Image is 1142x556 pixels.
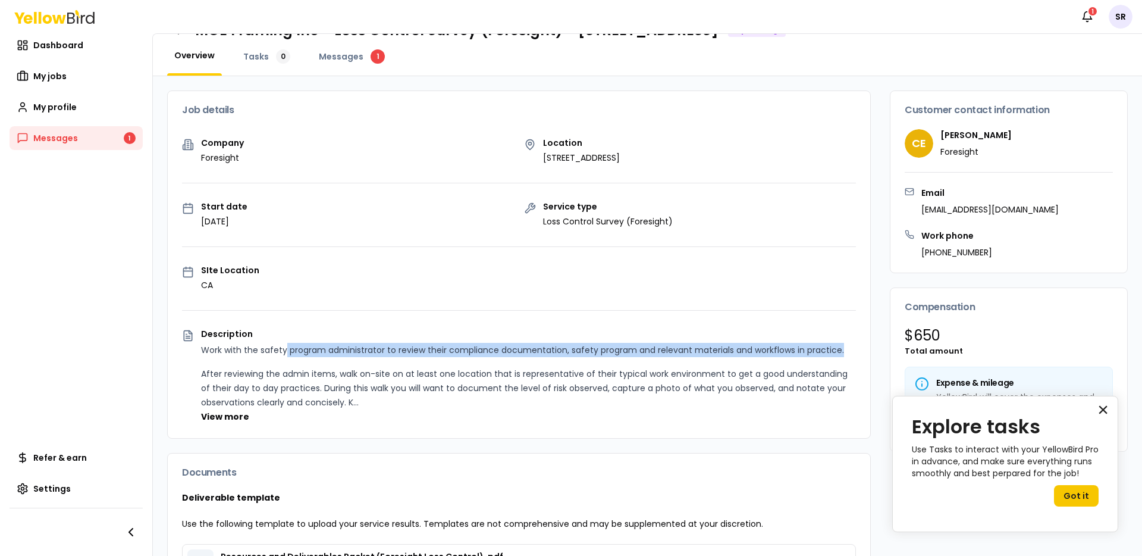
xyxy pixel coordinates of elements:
p: Description [201,330,856,338]
p: CA [201,279,259,291]
a: Tasks0 [236,49,297,64]
span: Tasks [243,51,269,63]
span: My jobs [33,70,67,82]
p: Total amount [905,345,1113,357]
a: Dashboard [10,33,143,57]
h3: Work phone [921,230,992,242]
button: Close [1097,400,1109,419]
p: Foresight [940,146,1012,158]
div: 1 [1087,6,1098,17]
p: Location [543,139,620,147]
p: After reviewing the admin items, walk on-site on at least one location that is representative of ... [201,367,856,410]
span: SR [1109,5,1132,29]
p: [EMAIL_ADDRESS][DOMAIN_NAME] [921,204,1059,215]
button: View more [201,411,249,423]
a: Settings [10,477,143,501]
h3: Documents [182,468,856,477]
p: $ 650 [905,326,1113,345]
a: My profile [10,95,143,119]
button: 1 [1075,5,1099,29]
h4: [PERSON_NAME] [940,129,1012,141]
p: [PHONE_NUMBER] [921,246,992,258]
a: Messages1 [10,126,143,150]
h3: Compensation [905,302,1113,312]
span: Settings [33,483,71,495]
a: My jobs [10,64,143,88]
p: Use Tasks to interact with your YellowBird Pro in advance, and make sure everything runs smoothly... [912,444,1099,479]
div: 1 [371,49,385,64]
span: Refer & earn [33,452,87,464]
a: Refer & earn [10,446,143,470]
p: Loss Control Survey (Foresight) [543,215,673,227]
h3: Email [921,187,1059,199]
p: Use the following template to upload your service results. Templates are not comprehensive and ma... [182,518,856,530]
p: [STREET_ADDRESS] [543,152,620,164]
span: My profile [33,101,77,113]
h3: Deliverable template [182,492,856,504]
p: SIte Location [201,266,259,274]
h3: Customer contact information [905,105,1113,115]
a: Messages1 [312,49,392,64]
p: Service type [543,202,673,211]
button: Got it [1054,485,1099,507]
div: 1 [124,132,136,144]
span: Messages [33,132,78,144]
div: YellowBird will cover the expenses and mileage, which will be calculated upon job completion. [915,391,1103,427]
h5: Expense & mileage [915,377,1103,389]
span: Messages [319,51,363,63]
a: Overview [167,49,222,61]
p: Work with the safety program administrator to review their compliance documentation, safety progr... [201,343,856,357]
p: Company [201,139,244,147]
span: CE [905,129,933,158]
p: Start date [201,202,247,211]
span: Dashboard [33,39,83,51]
h3: Job details [182,105,856,115]
h2: Explore tasks [912,416,1099,438]
div: 0 [276,49,290,64]
p: Foresight [201,152,244,164]
span: Overview [174,49,215,61]
p: [DATE] [201,215,247,227]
